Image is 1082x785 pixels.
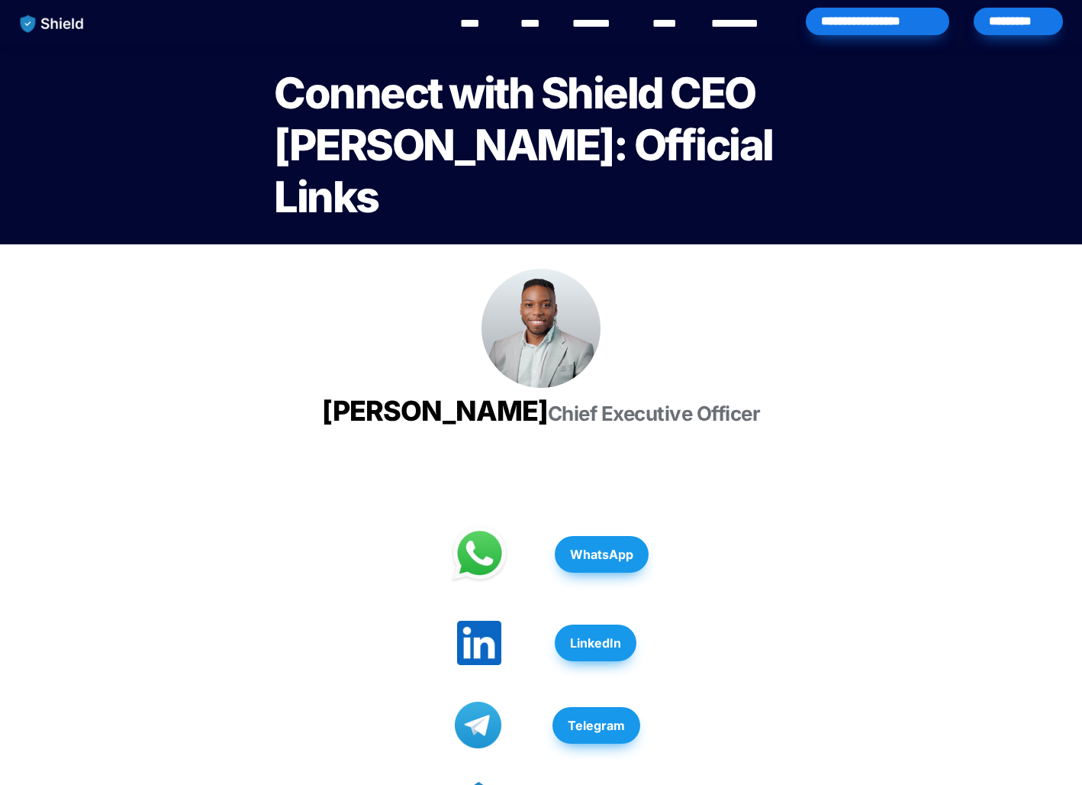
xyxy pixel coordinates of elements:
a: WhatsApp [555,528,649,580]
button: WhatsApp [555,536,649,573]
strong: Telegram [568,718,625,733]
a: Telegram [552,699,640,751]
span: Chief Executive Officer [548,402,761,425]
span: [PERSON_NAME] [322,394,548,428]
button: LinkedIn [555,625,636,661]
img: website logo [13,8,92,40]
button: Telegram [552,707,640,744]
strong: WhatsApp [570,547,633,562]
strong: LinkedIn [570,635,621,651]
span: Connect with Shield CEO [PERSON_NAME]: Official Links [274,67,780,223]
a: LinkedIn [555,617,636,669]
